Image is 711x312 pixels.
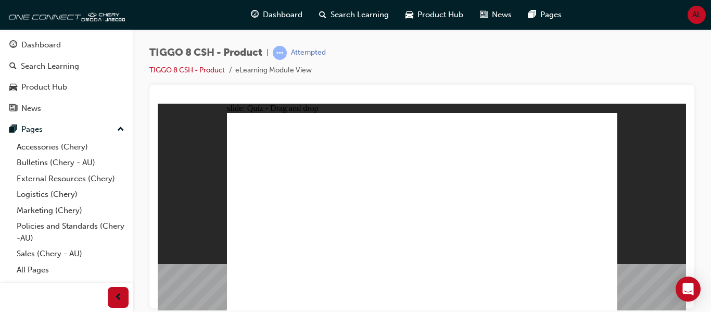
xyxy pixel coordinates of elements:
li: eLearning Module View [235,65,312,77]
div: Search Learning [21,60,79,72]
a: pages-iconPages [520,4,570,26]
span: News [492,9,512,21]
span: pages-icon [528,8,536,21]
span: prev-icon [115,291,122,304]
span: news-icon [9,104,17,114]
img: oneconnect [5,4,125,25]
a: TIGGO 8 CSH - Product [149,66,225,74]
a: External Resources (Chery) [12,171,129,187]
span: TIGGO 8 CSH - Product [149,47,262,59]
button: DashboardSearch LearningProduct HubNews [4,33,129,120]
span: up-icon [117,123,124,136]
button: Pages [4,120,129,139]
div: Open Intercom Messenger [676,277,701,302]
div: Pages [21,123,43,135]
a: Policies and Standards (Chery -AU) [12,218,129,246]
span: search-icon [9,62,17,71]
a: guage-iconDashboard [243,4,311,26]
span: learningRecordVerb_ATTEMPT-icon [273,46,287,60]
span: guage-icon [9,41,17,50]
a: Bulletins (Chery - AU) [12,155,129,171]
a: All Pages [12,262,129,278]
div: Dashboard [21,39,61,51]
span: Dashboard [263,9,302,21]
span: car-icon [9,83,17,92]
a: Marketing (Chery) [12,203,129,219]
a: Dashboard [4,35,129,55]
span: Product Hub [417,9,463,21]
span: Pages [540,9,562,21]
div: Attempted [291,48,326,58]
a: News [4,99,129,118]
span: Search Learning [331,9,389,21]
span: AL [692,9,701,21]
a: search-iconSearch Learning [311,4,397,26]
a: Search Learning [4,57,129,76]
a: Product Hub [4,78,129,97]
a: Logistics (Chery) [12,186,129,203]
span: | [266,47,269,59]
span: pages-icon [9,125,17,134]
span: guage-icon [251,8,259,21]
a: news-iconNews [472,4,520,26]
span: search-icon [319,8,326,21]
a: Sales (Chery - AU) [12,246,129,262]
div: News [21,103,41,115]
span: car-icon [405,8,413,21]
span: news-icon [480,8,488,21]
a: Accessories (Chery) [12,139,129,155]
div: Product Hub [21,81,67,93]
button: AL [688,6,706,24]
a: car-iconProduct Hub [397,4,472,26]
